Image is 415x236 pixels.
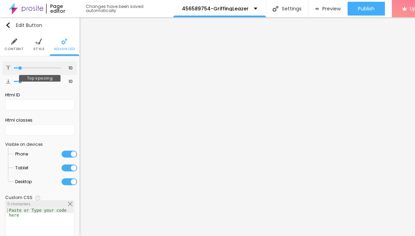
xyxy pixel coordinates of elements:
img: Icone [11,38,17,45]
span: Publish [358,6,375,11]
img: view-1.svg [315,6,319,12]
img: Icone [61,38,67,45]
p: 456589754-GriffingLeazer [182,6,249,11]
div: Html ID [5,92,74,98]
button: Preview [308,2,348,16]
span: Tablet [15,161,28,175]
span: Phone [15,147,28,161]
span: Advanced [54,47,75,51]
div: 0 characters [6,201,74,208]
img: Icone [6,66,10,70]
img: Icone [68,202,72,206]
img: Icone [273,6,278,12]
img: Icone [6,79,10,84]
div: Custom CSS [5,196,33,200]
img: Icone [35,196,40,200]
img: Icone [5,22,11,28]
span: Preview [322,6,341,11]
button: Publish [348,2,385,16]
span: Desktop [15,175,32,189]
img: Icone [36,38,42,45]
div: Changes have been saved automatically [86,4,173,13]
span: Style [33,47,45,51]
span: Content [4,47,24,51]
div: Edit Button [5,22,42,28]
div: Paste or Type your code here [6,208,74,218]
div: Visible on devices [5,142,74,147]
div: Html classes [5,117,74,123]
div: Page editor [46,4,79,13]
